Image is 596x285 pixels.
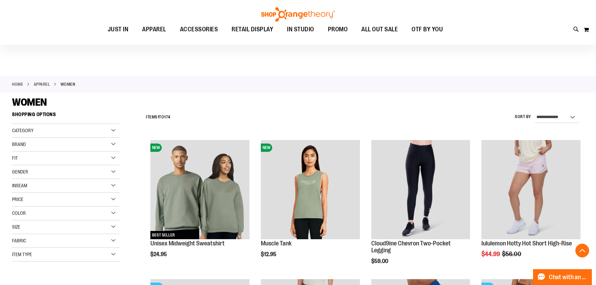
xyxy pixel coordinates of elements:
[34,81,50,87] a: APPAREL
[361,22,398,37] span: ALL OUT SALE
[61,81,75,87] strong: WOMEN
[12,108,120,124] strong: Shopping Options
[232,22,273,37] span: RETAIL DISPLAY
[12,210,26,216] span: Color
[261,140,360,239] img: Muscle Tank
[12,128,33,133] span: Category
[12,81,23,87] a: Home
[12,141,26,147] span: Brand
[147,137,253,275] div: product
[180,22,218,37] span: ACCESSORIES
[481,240,572,247] a: lululemon Hotty Hot Short High-Rise
[150,144,162,152] span: NEW
[533,269,592,285] button: Chat with an Expert
[12,252,32,257] span: Item Type
[371,240,451,254] a: Cloud9ine Chevron Two-Pocket Legging
[261,144,272,152] span: NEW
[12,224,20,230] span: Size
[371,140,470,239] img: Cloud9ine Chevron Two-Pocket Legging
[481,251,501,257] span: $44.99
[150,240,225,247] a: Unisex Midweight Sweatshirt
[515,114,531,120] label: Sort By
[371,140,470,240] a: Cloud9ine Chevron Two-Pocket Legging
[142,22,166,37] span: APPAREL
[502,251,522,257] span: $56.00
[261,240,291,247] a: Muscle Tank
[12,197,23,202] span: Price
[549,274,588,281] span: Chat with an Expert
[371,258,389,264] span: $59.00
[368,137,474,282] div: product
[158,115,159,119] span: 1
[150,231,177,239] span: BEST SELLER
[12,155,18,161] span: Fit
[328,22,348,37] span: PROMO
[287,22,314,37] span: IN STUDIO
[575,244,589,257] button: Back To Top
[146,112,170,123] h2: Items to
[150,251,168,257] span: $24.95
[12,96,47,108] span: WOMEN
[150,140,249,239] img: Unisex Midweight Sweatshirt
[260,7,336,22] img: Shop Orangetheory
[12,238,26,243] span: Fabric
[481,140,581,239] img: lululemon Hotty Hot Short High-Rise
[150,140,249,240] a: Unisex Midweight SweatshirtNEWBEST SELLER
[478,137,584,275] div: product
[12,183,27,188] span: Inseam
[12,169,28,175] span: Gender
[412,22,443,37] span: OTF BY YOU
[164,115,170,119] span: 174
[481,140,581,240] a: lululemon Hotty Hot Short High-Rise
[261,251,277,257] span: $12.95
[261,140,360,240] a: Muscle TankNEW
[257,137,363,275] div: product
[108,22,129,37] span: JUST IN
